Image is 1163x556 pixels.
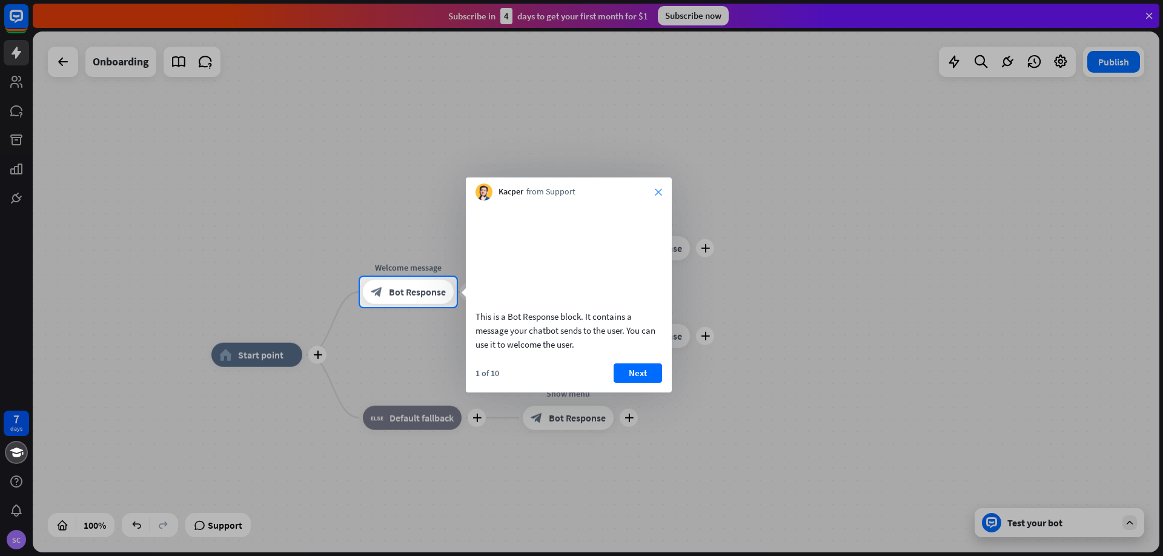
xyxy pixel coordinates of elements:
[475,309,662,351] div: This is a Bot Response block. It contains a message your chatbot sends to the user. You can use i...
[655,188,662,196] i: close
[10,5,46,41] button: Open LiveChat chat widget
[475,368,499,379] div: 1 of 10
[614,363,662,383] button: Next
[371,286,383,298] i: block_bot_response
[499,186,523,198] span: Kacper
[389,286,446,298] span: Bot Response
[526,186,575,198] span: from Support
